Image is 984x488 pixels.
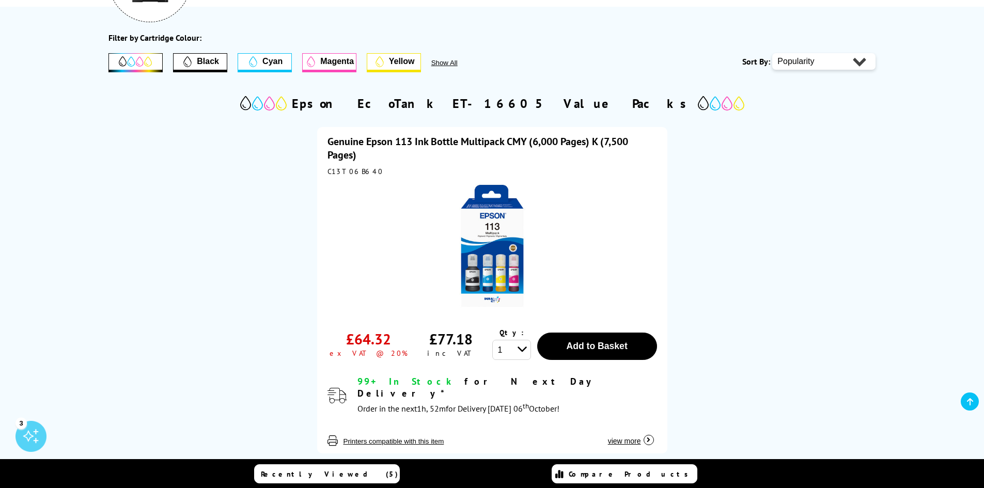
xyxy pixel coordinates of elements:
[537,333,657,360] button: Add to Basket
[330,349,408,358] div: ex VAT @ 20%
[357,403,559,414] span: Order in the next for Delivery [DATE] 06 October!
[499,328,524,337] span: Qty:
[327,135,628,162] a: Genuine Epson 113 Ink Bottle Multipack CMY (6,000 Pages) K (7,500 Pages)
[431,59,486,67] button: Show All
[262,57,283,66] span: Cyan
[608,437,641,445] span: view more
[346,329,391,349] div: £64.32
[357,375,596,399] span: for Next Day Delivery*
[357,375,657,416] div: modal_delivery
[367,53,421,72] button: Yellow
[552,464,697,483] a: Compare Products
[389,57,415,66] span: Yellow
[569,469,694,479] span: Compare Products
[566,341,627,351] span: Add to Basket
[197,57,219,66] span: Black
[429,329,473,349] div: £77.18
[302,53,356,72] button: Magenta
[320,57,354,66] span: Magenta
[261,469,398,479] span: Recently Viewed (5)
[427,349,474,358] div: inc VAT
[417,403,446,414] span: 1h, 52m
[340,437,447,446] button: Printers compatible with this item
[15,417,27,429] div: 3
[238,53,292,72] button: Cyan
[605,426,657,446] button: view more
[108,33,201,43] div: Filter by Cartridge Colour:
[327,167,657,176] div: C13T06B640
[254,464,400,483] a: Recently Viewed (5)
[742,56,770,67] span: Sort By:
[523,401,529,411] sup: th
[428,181,557,310] img: Epson 113 Ink Bottle Multipack CMY (6,000 Pages) K (7,500 Pages)
[357,375,456,387] span: 99+ In Stock
[173,53,227,72] button: Filter by Black
[292,96,693,112] h2: Epson EcoTank ET-16605 Value Packs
